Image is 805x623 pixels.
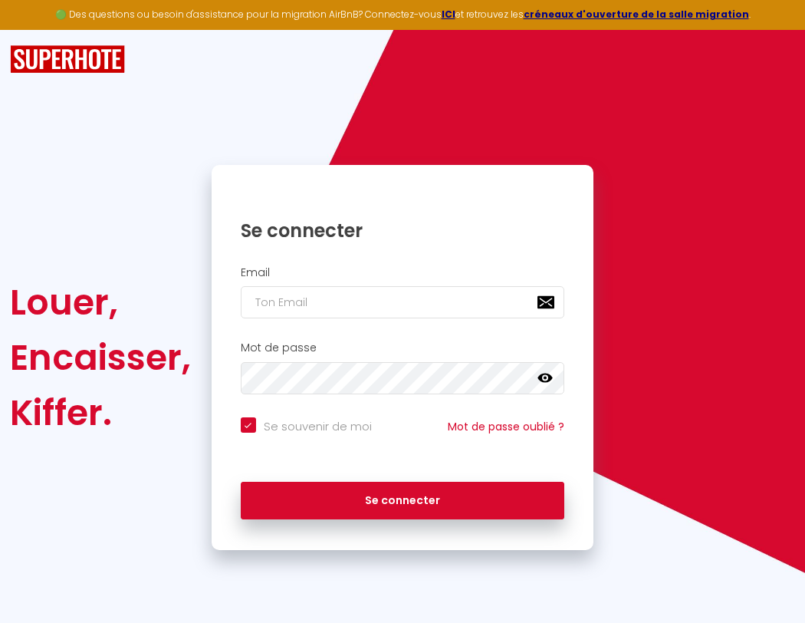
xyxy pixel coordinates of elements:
[241,341,565,354] h2: Mot de passe
[10,45,125,74] img: SuperHote logo
[448,419,564,434] a: Mot de passe oublié ?
[241,219,565,242] h1: Se connecter
[442,8,455,21] a: ICI
[241,266,565,279] h2: Email
[241,482,565,520] button: Se connecter
[524,8,749,21] a: créneaux d'ouverture de la salle migration
[10,385,191,440] div: Kiffer.
[241,286,565,318] input: Ton Email
[10,330,191,385] div: Encaisser,
[10,275,191,330] div: Louer,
